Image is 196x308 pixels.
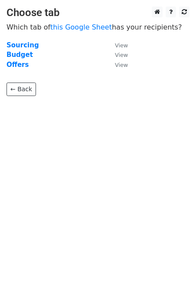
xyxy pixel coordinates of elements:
a: ← Back [7,83,36,96]
a: this Google Sheet [50,23,112,31]
a: Offers [7,61,29,69]
a: Sourcing [7,41,39,49]
small: View [115,52,128,58]
p: Which tab of has your recipients? [7,23,189,32]
a: View [106,41,128,49]
a: Budget [7,51,33,59]
small: View [115,42,128,49]
a: View [106,51,128,59]
small: View [115,62,128,68]
h3: Choose tab [7,7,189,19]
a: View [106,61,128,69]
